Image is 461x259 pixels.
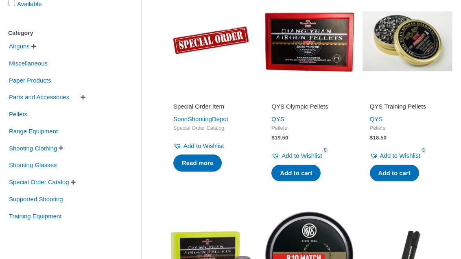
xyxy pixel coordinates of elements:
[173,102,249,113] a: Special Order Item
[8,107,28,121] span: Pellets
[271,150,322,161] a: Add to Wishlist
[271,135,275,141] span: $
[31,44,36,49] span: 
[8,192,64,206] span: Supported Shooting
[8,212,63,219] a: Training Equipment
[173,91,249,101] iframe: Customer reviews powered by Trustpilot
[8,144,58,151] a: Shooting Clothing
[370,115,383,122] a: QYS
[173,140,224,152] a: Add to Wishlist
[8,127,59,134] a: Range Equipment
[8,90,70,104] span: Parts and Accessories
[8,57,48,70] span: Miscellaneous
[173,102,249,111] h2: Special Order Item
[370,102,445,111] h2: QYS Training Pellets
[71,179,76,185] span: 
[370,125,445,132] span: Pellets
[370,165,419,182] a: Add to cart: “QYS Training Pellets”
[322,147,328,153] span: 5
[59,145,63,151] span: 
[370,102,445,113] a: QYS Training Pellets
[271,102,347,111] h2: QYS Olympic Pellets
[17,0,42,7] a: Available
[271,165,321,182] a: Add to cart: “QYS Olympic Pellets”
[8,93,80,100] a: Parts and Accessories
[420,147,427,153] span: 5
[370,91,445,101] iframe: Customer reviews powered by Trustpilot
[8,175,70,189] span: Special Order Catalog
[173,125,249,132] span: Special Order Catalog
[8,178,70,185] a: Special Order Catalog
[184,142,224,149] span: Add to Wishlist
[282,152,322,159] span: Add to Wishlist
[8,195,64,202] a: Supported Shooting
[8,27,117,39] div: Category
[370,135,387,141] bdi: 18.50
[8,59,48,66] a: Miscellaneous
[8,161,58,168] a: Shooting Glasses
[8,74,52,87] span: Paper Products
[8,42,31,49] a: Airguns
[8,158,58,172] span: Shooting Glasses
[271,91,347,101] iframe: Customer reviews powered by Trustpilot
[8,39,31,53] span: Airguns
[173,155,222,172] a: Read more about “Special Order Item”
[173,115,228,122] a: SportShootingDepot
[81,94,85,100] span: 
[8,110,28,117] a: Pellets
[271,125,347,132] span: Pellets
[8,76,52,83] a: Paper Products
[8,209,63,223] span: Training Equipment
[271,135,288,141] bdi: 19.50
[370,150,420,161] a: Add to Wishlist
[380,152,420,159] span: Add to Wishlist
[271,115,284,122] a: QYS
[8,124,59,138] span: Range Equipment
[271,102,347,113] a: QYS Olympic Pellets
[8,141,58,155] span: Shooting Clothing
[370,135,373,141] span: $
